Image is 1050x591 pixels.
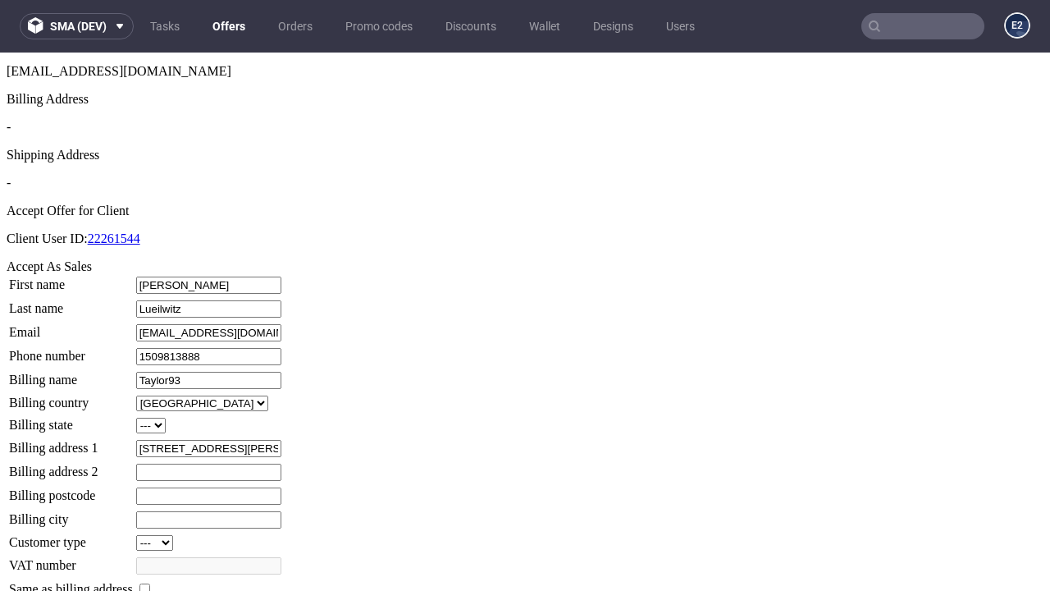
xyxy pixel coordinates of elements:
[8,434,134,453] td: Billing postcode
[583,13,643,39] a: Designs
[20,13,134,39] button: sma (dev)
[336,13,422,39] a: Promo codes
[656,13,705,39] a: Users
[436,13,506,39] a: Discounts
[8,528,134,546] td: Same as billing address
[7,179,1043,194] p: Client User ID:
[203,13,255,39] a: Offers
[7,67,11,81] span: -
[7,39,1043,54] div: Billing Address
[8,271,134,290] td: Email
[8,364,134,382] td: Billing state
[7,207,1043,222] div: Accept As Sales
[1006,14,1029,37] figcaption: e2
[88,179,140,193] a: 22261544
[8,387,134,405] td: Billing address 1
[8,410,134,429] td: Billing address 2
[519,13,570,39] a: Wallet
[140,13,189,39] a: Tasks
[8,504,134,523] td: VAT number
[7,151,1043,166] div: Accept Offer for Client
[8,318,134,337] td: Billing name
[7,95,1043,110] div: Shipping Address
[8,458,134,477] td: Billing city
[8,223,134,242] td: First name
[8,295,134,314] td: Phone number
[8,342,134,360] td: Billing country
[7,123,11,137] span: -
[50,21,107,32] span: sma (dev)
[8,482,134,499] td: Customer type
[268,13,322,39] a: Orders
[7,11,231,25] span: [EMAIL_ADDRESS][DOMAIN_NAME]
[8,247,134,266] td: Last name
